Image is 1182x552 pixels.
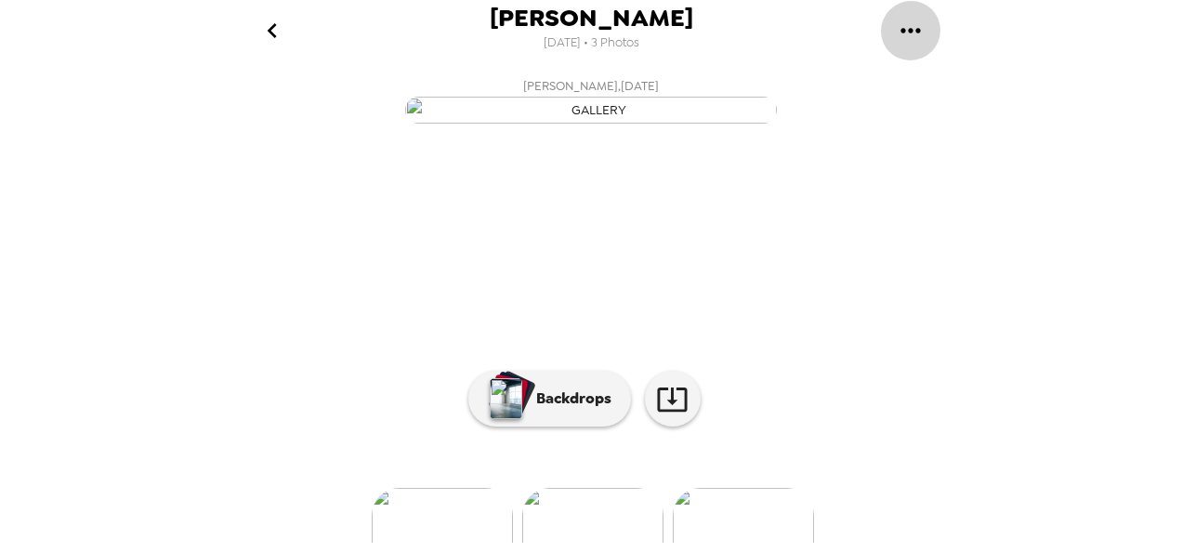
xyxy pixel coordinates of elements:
[527,388,611,410] p: Backdrops
[219,70,963,129] button: [PERSON_NAME],[DATE]
[544,31,639,56] span: [DATE] • 3 Photos
[523,75,659,97] span: [PERSON_NAME] , [DATE]
[468,371,631,427] button: Backdrops
[405,97,777,124] img: gallery
[490,6,693,31] span: [PERSON_NAME]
